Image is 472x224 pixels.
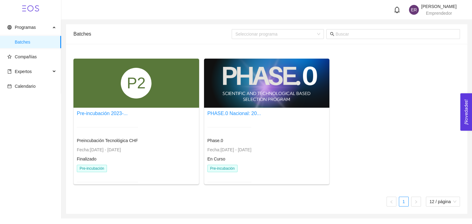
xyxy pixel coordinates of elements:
[207,156,225,161] span: En Curso
[399,197,409,207] li: 1
[207,147,251,152] span: Fecha: [DATE] - [DATE]
[387,197,396,207] li: Página anterior
[394,6,400,13] span: bell
[390,200,393,204] span: left
[77,156,96,161] span: Finalizado
[7,84,12,88] span: calendar
[15,84,36,89] span: Calendario
[411,197,421,207] li: Página siguiente
[77,138,138,143] span: Preincubación Tecnológica CHF
[330,32,334,36] span: search
[15,36,56,48] span: Batches
[411,5,417,15] span: ER
[387,197,396,207] button: left
[15,69,32,74] span: Expertos
[426,11,452,16] span: Emprendedor
[77,147,121,152] span: Fecha: [DATE] - [DATE]
[77,111,128,116] a: Pre-incubación 2023-...
[73,25,232,43] div: Batches
[430,197,456,206] span: 12 / página
[7,55,12,59] span: star
[15,25,36,30] span: Programas
[414,200,418,204] span: right
[207,111,261,116] a: PHASE.0 Nacional: 20...
[336,31,456,37] input: Buscar
[121,68,151,98] div: P2
[460,93,472,131] button: Open Feedback Widget
[7,69,12,74] span: book
[411,197,421,207] button: right
[399,197,408,206] a: 1
[15,54,37,59] span: Compañías
[7,25,12,29] span: global
[207,138,223,143] span: Phase.0
[421,4,457,9] span: [PERSON_NAME]
[77,165,107,172] span: Pre-incubación
[426,197,460,207] div: tamaño de página
[207,165,238,172] span: Pre-incubación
